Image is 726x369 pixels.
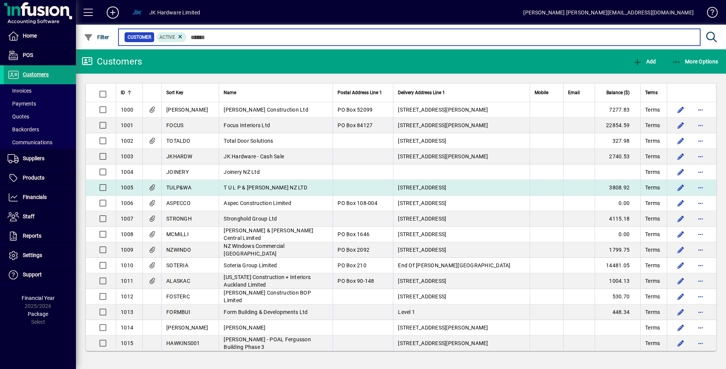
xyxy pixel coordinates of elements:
[166,293,190,300] span: FOSTERC
[4,110,76,123] a: Quotes
[694,135,707,147] button: More options
[4,136,76,149] a: Communications
[224,88,328,97] div: Name
[694,119,707,131] button: More options
[4,97,76,110] a: Payments
[121,216,133,222] span: 1007
[159,35,175,40] span: Active
[23,233,41,239] span: Reports
[568,88,580,97] span: Email
[595,180,640,196] td: 3808.92
[166,88,183,97] span: Sort Key
[595,273,640,289] td: 1004.13
[125,6,149,19] button: Profile
[4,188,76,207] a: Financials
[606,88,630,97] span: Balance ($)
[398,340,488,346] span: [STREET_ADDRESS][PERSON_NAME]
[166,184,191,191] span: TULP&WA
[224,290,311,303] span: [PERSON_NAME] Construction BOP Limited
[121,247,133,253] span: 1009
[675,259,687,271] button: Edit
[166,309,190,315] span: FORMBUI
[675,166,687,178] button: Edit
[645,199,660,207] span: Terms
[675,290,687,303] button: Edit
[595,289,640,304] td: 530.70
[4,27,76,46] a: Home
[595,102,640,118] td: 7277.83
[224,227,313,241] span: [PERSON_NAME] & [PERSON_NAME] Central Limited
[224,169,260,175] span: Joinery NZ Ltd
[4,265,76,284] a: Support
[645,215,660,222] span: Terms
[121,293,133,300] span: 1012
[398,107,488,113] span: [STREET_ADDRESS][PERSON_NAME]
[4,149,76,168] a: Suppliers
[398,262,510,268] span: End Of [PERSON_NAME][GEOGRAPHIC_DATA]
[121,278,133,284] span: 1011
[670,55,720,68] button: More Options
[224,200,291,206] span: Aspec Construction Limited
[82,30,111,44] button: Filter
[4,46,76,65] a: POS
[535,88,559,97] div: Mobile
[398,278,446,284] span: [STREET_ADDRESS]
[166,200,191,206] span: ASPECCO
[595,258,640,273] td: 14481.05
[8,139,52,145] span: Communications
[672,58,718,65] span: More Options
[535,88,548,97] span: Mobile
[166,325,208,331] span: [PERSON_NAME]
[23,52,33,58] span: POS
[523,6,694,19] div: [PERSON_NAME] [PERSON_NAME][EMAIL_ADDRESS][DOMAIN_NAME]
[156,32,187,42] mat-chip: Activation Status: Active
[166,278,190,284] span: ALASKAC
[694,197,707,209] button: More options
[675,135,687,147] button: Edit
[675,337,687,349] button: Edit
[101,6,125,19] button: Add
[398,122,488,128] span: [STREET_ADDRESS][PERSON_NAME]
[645,230,660,238] span: Terms
[645,121,660,129] span: Terms
[675,104,687,116] button: Edit
[398,153,488,159] span: [STREET_ADDRESS][PERSON_NAME]
[338,122,372,128] span: PO Box 84127
[224,138,273,144] span: Total Door Solutions
[398,247,446,253] span: [STREET_ADDRESS]
[595,242,640,258] td: 1799.75
[645,106,660,114] span: Terms
[675,119,687,131] button: Edit
[224,88,236,97] span: Name
[23,33,37,39] span: Home
[338,278,374,284] span: PO Box 90-148
[121,200,133,206] span: 1006
[4,207,76,226] a: Staff
[224,184,307,191] span: T U L P & [PERSON_NAME] NZ LTD
[4,227,76,246] a: Reports
[224,153,284,159] span: JK Hardware - Cash Sale
[645,262,660,269] span: Terms
[338,231,369,237] span: PO Box 1646
[121,107,133,113] span: 1000
[166,216,192,222] span: STRONGH
[645,308,660,316] span: Terms
[166,247,191,253] span: NZWINDO
[633,58,656,65] span: Add
[23,155,44,161] span: Suppliers
[166,231,189,237] span: MCMILLI
[224,325,265,331] span: [PERSON_NAME]
[398,138,446,144] span: [STREET_ADDRESS]
[166,340,200,346] span: HAWKINS001
[675,275,687,287] button: Edit
[398,309,415,315] span: Level 1
[645,277,660,285] span: Terms
[701,2,717,26] a: Knowledge Base
[645,153,660,160] span: Terms
[121,88,125,97] span: ID
[121,262,133,268] span: 1010
[4,123,76,136] a: Backorders
[121,153,133,159] span: 1003
[121,122,133,128] span: 1001
[128,33,151,41] span: Customer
